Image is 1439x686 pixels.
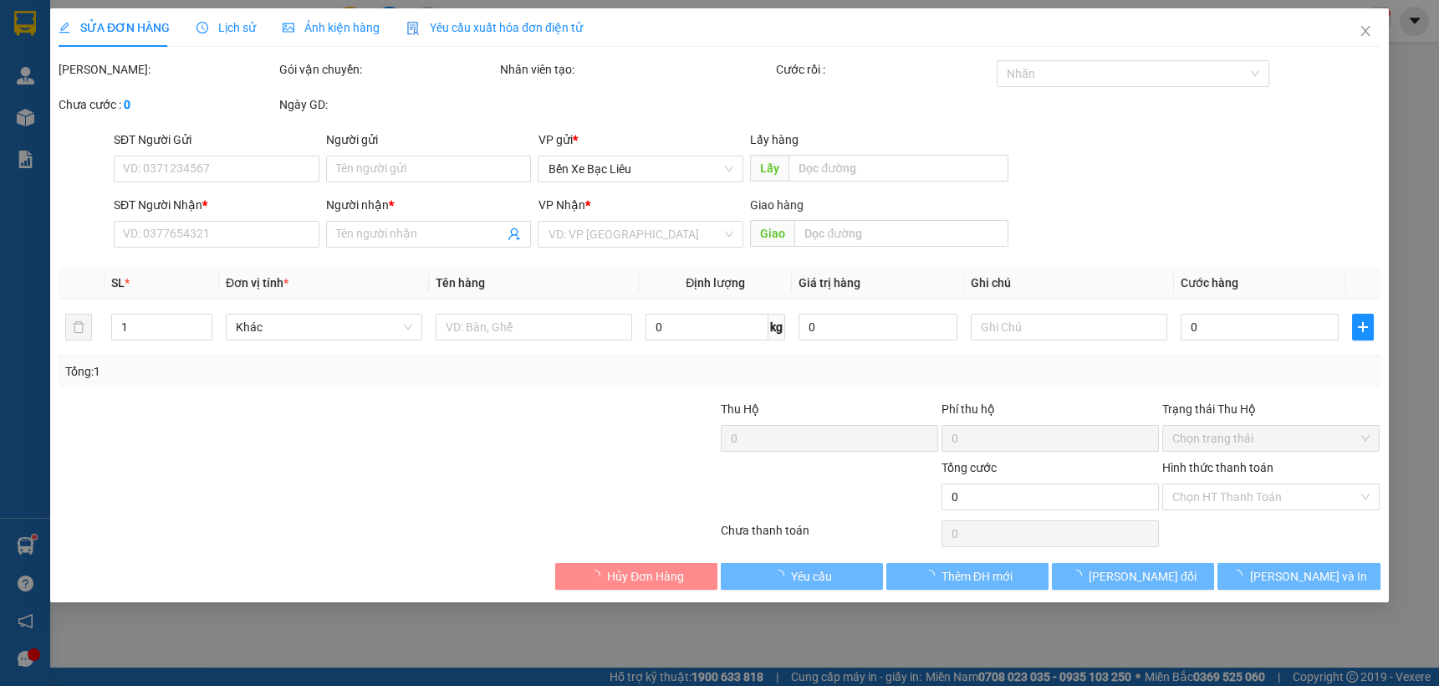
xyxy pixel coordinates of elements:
[114,196,319,214] div: SĐT Người Nhận
[8,58,319,79] li: 0946 508 595
[964,267,1174,299] th: Ghi chú
[436,276,485,289] span: Tên hàng
[686,276,745,289] span: Định lượng
[8,37,319,58] li: 995 [PERSON_NAME]
[1218,563,1380,590] button: [PERSON_NAME] và In
[773,570,791,581] span: loading
[549,156,734,182] span: Bến Xe Bạc Liêu
[750,220,794,247] span: Giao
[722,563,884,590] button: Yêu cầu
[942,461,998,474] span: Tổng cước
[59,95,276,114] div: Chưa cước :
[283,21,380,34] span: Ảnh kiện hàng
[538,131,744,149] div: VP gửi
[1053,563,1215,590] button: [PERSON_NAME] đổi
[124,98,130,111] b: 0
[799,276,860,289] span: Giá trị hàng
[326,196,532,214] div: Người nhận
[1163,461,1274,474] label: Hình thức thanh toán
[791,567,832,586] span: Yêu cầu
[1354,320,1373,334] span: plus
[589,570,607,581] span: loading
[971,314,1167,340] input: Ghi Chú
[508,228,522,241] span: user-add
[750,133,799,146] span: Lấy hàng
[59,22,70,33] span: edit
[1353,314,1374,340] button: plus
[941,567,1013,586] span: Thêm ĐH mới
[1070,570,1089,581] span: loading
[500,60,773,79] div: Nhân viên tạo:
[788,155,1008,182] input: Dọc đường
[406,21,583,34] span: Yêu cầu xuất hóa đơn điện tử
[65,314,92,340] button: delete
[279,60,497,79] div: Gói vận chuyển:
[96,40,110,54] span: environment
[607,567,684,586] span: Hủy Đơn Hàng
[114,131,319,149] div: SĐT Người Gửi
[942,400,1160,425] div: Phí thu hộ
[750,198,804,212] span: Giao hàng
[406,22,420,35] img: icon
[65,362,556,381] div: Tổng: 1
[279,95,497,114] div: Ngày GD:
[1250,567,1367,586] span: [PERSON_NAME] và In
[236,315,412,340] span: Khác
[196,21,256,34] span: Lịch sử
[59,60,276,79] div: [PERSON_NAME]:
[750,155,788,182] span: Lấy
[768,314,785,340] span: kg
[1342,8,1389,55] button: Close
[719,521,940,550] div: Chưa thanh toán
[1089,567,1197,586] span: [PERSON_NAME] đổi
[721,402,759,416] span: Thu Hộ
[8,105,232,132] b: GỬI : Bến Xe Bạc Liêu
[326,131,532,149] div: Người gửi
[794,220,1008,247] input: Dọc đường
[111,276,125,289] span: SL
[436,314,632,340] input: VD: Bàn, Ghế
[59,21,170,34] span: SỬA ĐƠN HÀNG
[1173,426,1370,451] span: Chọn trạng thái
[1232,570,1250,581] span: loading
[196,22,208,33] span: clock-circle
[555,563,717,590] button: Hủy Đơn Hàng
[538,198,585,212] span: VP Nhận
[96,11,222,32] b: Nhà Xe Hà My
[923,570,941,581] span: loading
[1163,400,1380,418] div: Trạng thái Thu Hộ
[283,22,294,33] span: picture
[1359,24,1372,38] span: close
[776,60,993,79] div: Cước rồi :
[1181,276,1238,289] span: Cước hàng
[226,276,288,289] span: Đơn vị tính
[887,563,1049,590] button: Thêm ĐH mới
[96,61,110,74] span: phone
